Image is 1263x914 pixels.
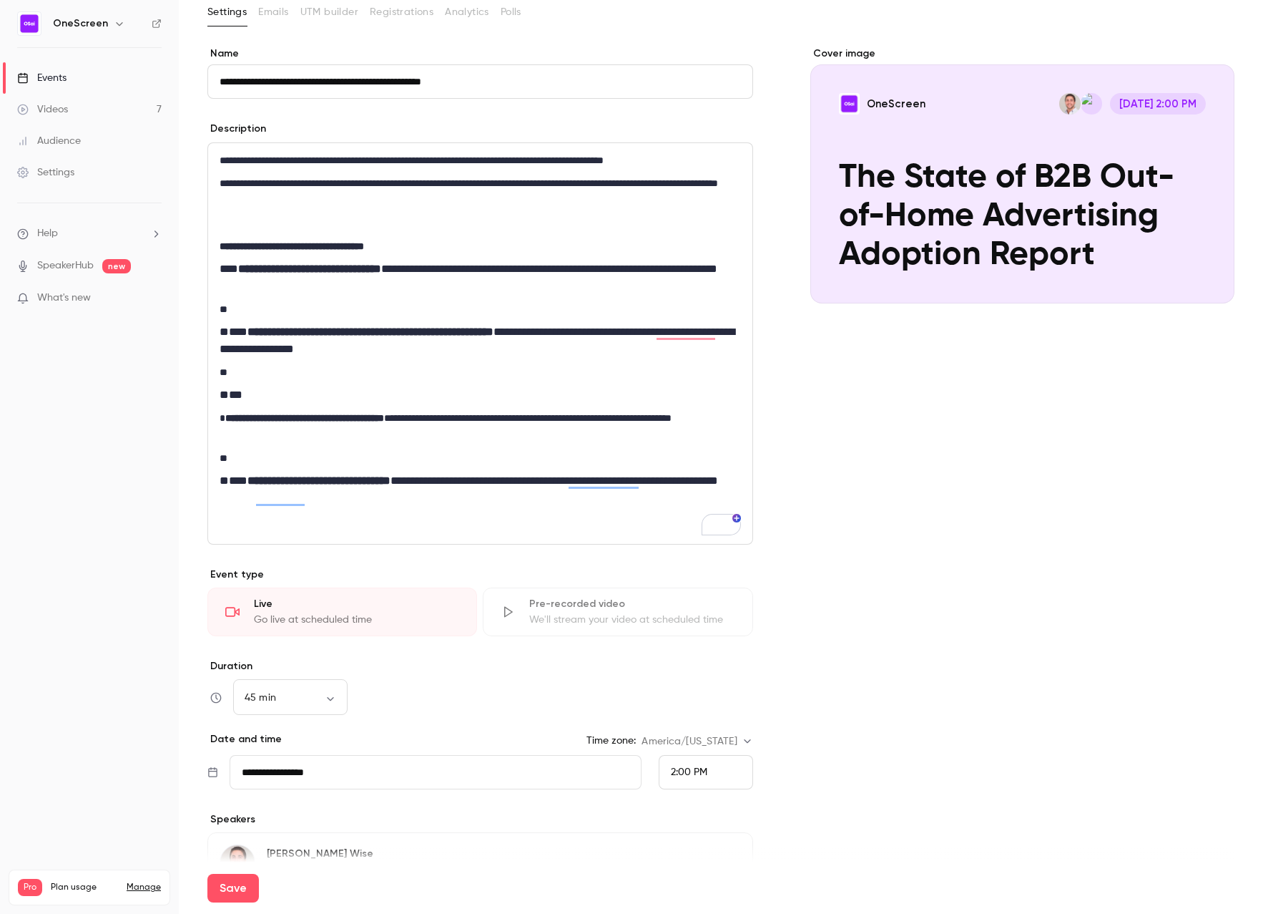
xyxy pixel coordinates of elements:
div: 45 min [233,691,348,705]
span: Registrations [370,5,433,20]
span: Plan usage [51,882,118,893]
div: Pre-recorded video [529,597,734,611]
button: Save [207,874,259,903]
span: Pro [18,879,42,896]
section: Cover image [810,47,1234,303]
li: help-dropdown-opener [17,226,162,241]
div: Live [254,597,459,611]
div: Events [17,71,67,85]
span: What's new [37,291,91,306]
div: We'll stream your video at scheduled time [529,613,734,627]
span: Polls [501,5,521,20]
label: Name [207,47,753,61]
span: Help [37,226,58,241]
div: Audience [17,134,81,148]
label: Description [207,122,266,136]
p: Event type [207,568,753,582]
iframe: Noticeable Trigger [144,292,162,305]
div: From [659,755,753,789]
span: Analytics [445,5,489,20]
a: Manage [127,882,161,893]
section: description [207,142,753,545]
a: SpeakerHub [37,258,94,273]
p: Date and time [207,732,282,747]
button: Settings [207,1,247,24]
label: Cover image [810,47,1234,61]
img: OneScreen [18,12,41,35]
div: America/[US_STATE] [642,734,752,749]
div: Pre-recorded videoWe'll stream your video at scheduled time [483,588,752,636]
span: UTM builder [300,5,358,20]
span: new [102,259,131,273]
div: To enrich screen reader interactions, please activate Accessibility in Grammarly extension settings [208,143,752,544]
label: Duration [207,659,753,674]
div: Go live at scheduled time [254,613,459,627]
div: Videos [17,102,68,117]
div: Settings [17,165,74,180]
p: Speakers [207,812,753,827]
h6: OneScreen [53,16,108,31]
label: Time zone: [586,734,636,748]
span: 2:00 PM [671,767,707,777]
div: LiveGo live at scheduled time [207,588,477,636]
span: Emails [258,5,288,20]
div: editor [208,143,752,544]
